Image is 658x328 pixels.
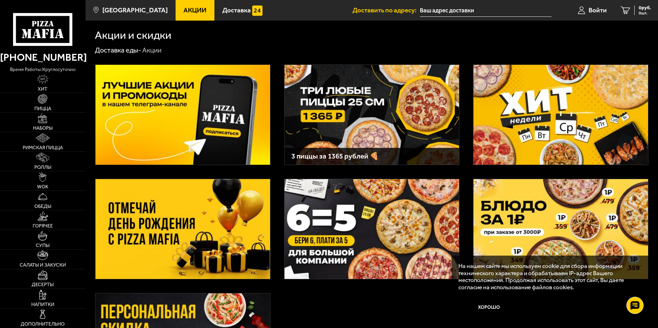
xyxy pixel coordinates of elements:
[34,204,51,209] span: Обеды
[458,262,638,291] p: На нашем сайте мы используем cookie для сбора информации технического характера и обрабатываем IP...
[183,7,207,13] span: Акции
[420,4,551,17] input: Ваш адрес доставки
[20,263,66,268] span: Салаты и закуски
[21,322,65,327] span: Дополнительно
[95,46,141,54] a: Доставка еды-
[36,243,49,248] span: Супы
[95,30,171,41] h1: Акции и скидки
[37,185,48,189] span: WOK
[34,106,51,111] span: Пицца
[23,145,63,150] span: Римская пицца
[33,224,53,229] span: Горячее
[102,7,168,13] span: [GEOGRAPHIC_DATA]
[252,5,263,16] img: 15daf4d41897b9f0e9f617042186c801.svg
[32,282,54,287] span: Десерты
[33,126,53,131] span: Наборы
[639,5,651,10] span: 0 руб.
[222,7,251,13] span: Доставка
[34,165,51,170] span: Роллы
[38,87,47,92] span: Хит
[353,7,420,13] span: Доставить по адресу:
[291,153,452,160] h3: 3 пиццы за 1365 рублей 🍕
[142,46,161,55] div: Акции
[458,297,520,318] button: Хорошо
[284,65,459,165] a: 3 пиццы за 1365 рублей 🍕
[31,302,54,307] span: Напитки
[639,11,651,15] span: 0 шт.
[589,7,607,13] span: Войти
